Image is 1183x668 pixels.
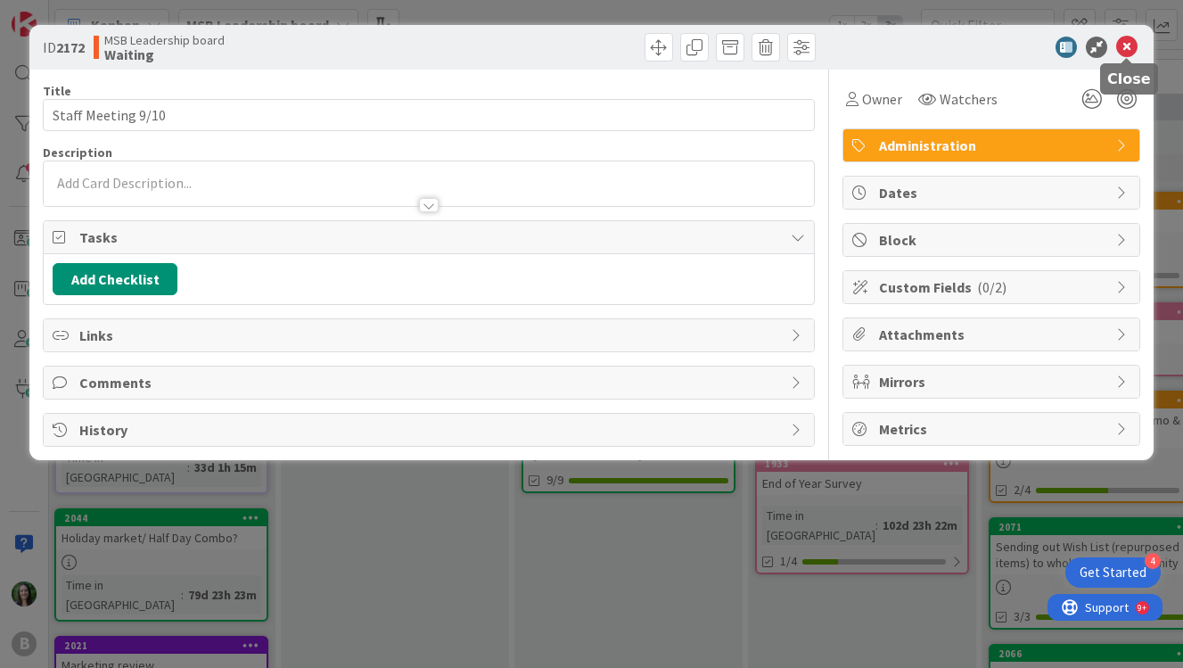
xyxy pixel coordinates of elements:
span: MSB Leadership board [104,33,225,47]
span: Dates [879,182,1107,203]
button: Add Checklist [53,263,177,295]
div: Open Get Started checklist, remaining modules: 4 [1065,557,1161,588]
label: Title [43,83,71,99]
span: ID [43,37,85,58]
b: 2172 [56,38,85,56]
span: ( 0/2 ) [977,278,1006,296]
span: History [79,419,782,441]
span: Links [79,325,782,346]
span: Mirrors [879,371,1107,392]
span: Owner [862,88,902,110]
span: Metrics [879,418,1107,440]
b: Waiting [104,47,225,62]
span: Administration [879,135,1107,156]
span: Comments [79,372,782,393]
h5: Close [1107,70,1151,87]
input: type card name here... [43,99,815,131]
span: Block [879,229,1107,251]
div: Get Started [1080,564,1146,581]
span: Support [37,3,81,24]
span: Watchers [940,88,998,110]
span: Custom Fields [879,276,1107,298]
span: Attachments [879,324,1107,345]
span: Tasks [79,227,782,248]
span: Description [43,144,112,161]
div: 4 [1145,553,1161,569]
div: 9+ [90,7,99,21]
